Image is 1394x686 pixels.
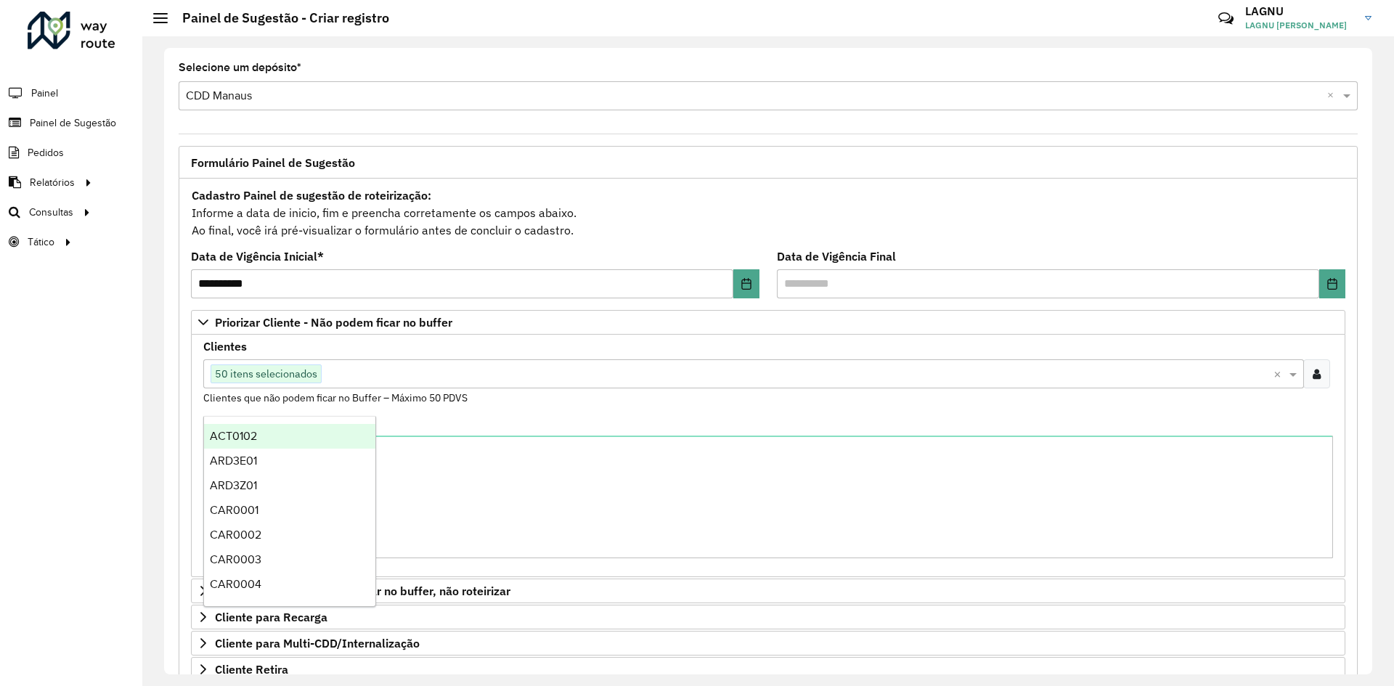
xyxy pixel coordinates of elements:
label: Clientes [203,338,247,355]
div: Priorizar Cliente - Não podem ficar no buffer [191,335,1345,577]
span: Tático [28,234,54,250]
a: Priorizar Cliente - Não podem ficar no buffer [191,310,1345,335]
span: ACT0102 [210,430,257,442]
span: Cliente Retira [215,663,288,675]
span: LAGNU [PERSON_NAME] [1245,19,1354,32]
a: Preservar Cliente - Devem ficar no buffer, não roteirizar [191,579,1345,603]
span: CAR0001 [210,504,258,516]
a: Cliente para Recarga [191,605,1345,629]
a: Cliente para Multi-CDD/Internalização [191,631,1345,656]
span: Relatórios [30,175,75,190]
span: CAR0002 [210,528,261,541]
label: Data de Vigência Final [777,248,896,265]
span: ARD3E01 [210,454,257,467]
small: Clientes que não podem ficar no Buffer – Máximo 50 PDVS [203,391,468,404]
span: Painel [31,86,58,101]
span: Pedidos [28,145,64,160]
label: Observações [203,414,272,431]
a: Cliente Retira [191,657,1345,682]
h2: Painel de Sugestão - Criar registro [168,10,389,26]
a: Contato Rápido [1210,3,1242,34]
button: Choose Date [733,269,759,298]
button: Choose Date [1319,269,1345,298]
div: Informe a data de inicio, fim e preencha corretamente os campos abaixo. Ao final, você irá pré-vi... [191,186,1345,240]
span: Consultas [29,205,73,220]
span: Cliente para Multi-CDD/Internalização [215,637,420,649]
span: Formulário Painel de Sugestão [191,157,355,168]
span: Clear all [1327,87,1340,105]
span: ARD3Z01 [210,479,257,491]
ng-dropdown-panel: Options list [203,416,376,607]
span: CAR0003 [210,553,261,565]
span: Cliente para Recarga [215,611,327,623]
label: Selecione um depósito [179,59,301,76]
span: Painel de Sugestão [30,115,116,131]
span: 50 itens selecionados [211,365,321,383]
span: Clear all [1273,365,1286,383]
strong: Cadastro Painel de sugestão de roteirização: [192,188,431,203]
label: Data de Vigência Inicial [191,248,324,265]
span: Priorizar Cliente - Não podem ficar no buffer [215,317,452,328]
span: CAR0004 [210,578,261,590]
h3: LAGNU [1245,4,1354,18]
